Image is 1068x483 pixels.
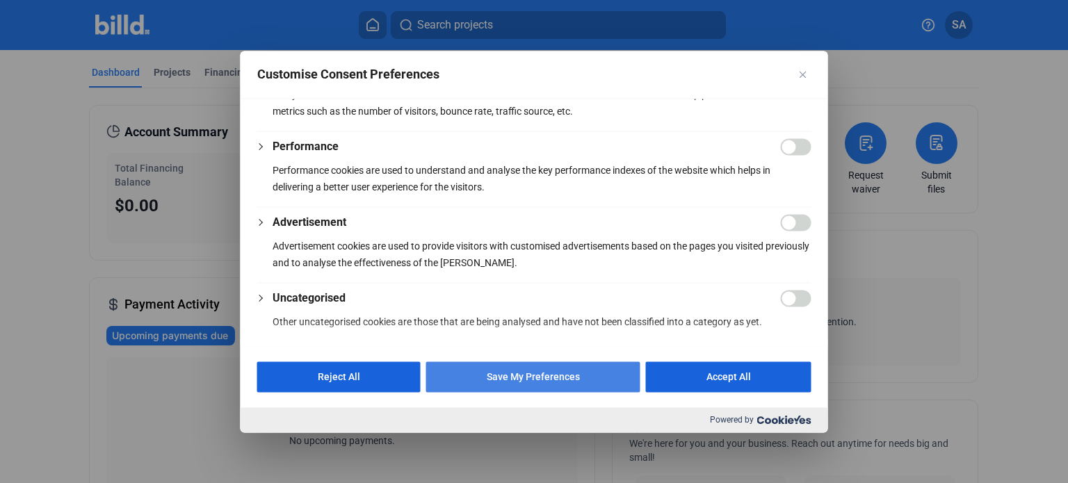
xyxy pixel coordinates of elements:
input: Enable Advertisement [781,214,811,231]
p: Other uncategorised cookies are those that are being analysed and have not been classified into a... [273,313,811,330]
button: Reject All [257,361,421,392]
button: Performance [273,138,339,155]
p: Advertisement cookies are used to provide visitors with customised advertisements based on the pa... [273,238,811,271]
button: Save My Preferences [426,361,640,392]
button: Uncategorised [273,290,346,306]
p: Performance cookies are used to understand and analyse the key performance indexes of the website... [273,162,811,195]
img: Cookieyes logo [757,416,811,425]
button: Advertisement [273,214,346,231]
div: Customise Consent Preferences [241,51,828,432]
input: Enable Performance [781,138,811,155]
button: Close [795,66,811,83]
img: Close [800,71,807,78]
div: Powered by [241,407,828,432]
span: Customise Consent Preferences [257,66,439,83]
p: Analytical cookies are used to understand how visitors interact with the website. These cookies h... [273,86,811,120]
button: Accept All [646,361,811,392]
input: Enable Uncategorised [781,290,811,306]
